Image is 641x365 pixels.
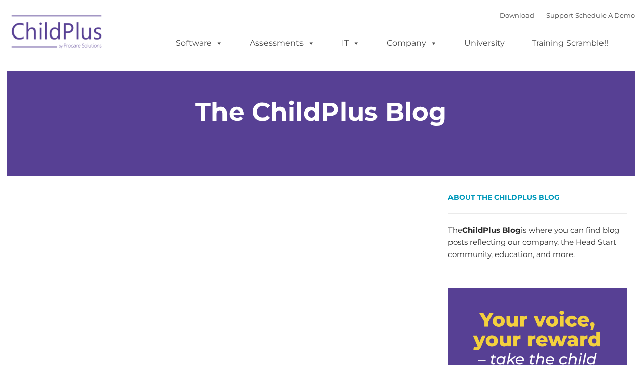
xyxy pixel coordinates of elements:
[448,193,560,202] span: About the ChildPlus Blog
[500,11,635,19] font: |
[521,33,618,53] a: Training Scramble!!
[462,225,521,235] strong: ChildPlus Blog
[454,33,515,53] a: University
[448,224,627,261] p: The is where you can find blog posts reflecting our company, the Head Start community, education,...
[166,33,233,53] a: Software
[500,11,534,19] a: Download
[376,33,447,53] a: Company
[7,8,108,59] img: ChildPlus by Procare Solutions
[240,33,325,53] a: Assessments
[331,33,370,53] a: IT
[195,96,446,127] strong: The ChildPlus Blog
[575,11,635,19] a: Schedule A Demo
[546,11,573,19] a: Support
